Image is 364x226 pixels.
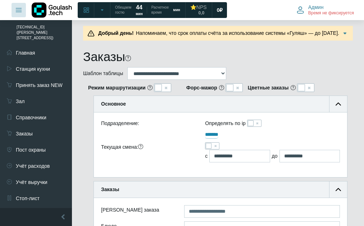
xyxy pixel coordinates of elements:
[292,3,358,18] button: Админ Время не фиксируется
[341,30,349,37] img: Подробнее
[136,4,142,11] strong: 44
[87,30,95,37] img: Предупреждение
[186,84,217,92] b: Форс-мажор
[205,150,340,162] div: с до
[88,84,146,92] b: Режим маршрутизации
[173,8,180,13] span: мин
[96,205,179,218] label: [PERSON_NAME] заказа
[217,7,220,13] span: 0
[96,142,200,162] div: Текущая смена:
[96,120,200,130] div: Подразделение:
[196,4,207,10] span: NPS
[101,186,119,192] b: Заказы
[111,4,185,17] a: Обещаем гостю 44 мин Расчетное время мин
[336,187,341,192] img: collapse
[32,3,72,17] img: Логотип компании Goulash.tech
[190,4,207,10] div: ⭐
[136,11,143,17] span: мин
[308,4,324,10] span: Админ
[96,30,339,59] span: Напоминаем, что срок оплаты счёта за использование системы «Гуляш» — до [DATE]. Если вы уже произ...
[336,101,341,107] img: collapse
[198,10,204,16] span: 0,0
[186,3,211,17] a: ⭐NPS 0,0
[101,101,126,107] b: Основное
[219,7,223,13] span: ₽
[98,30,134,36] b: Добрый день!
[213,4,227,17] a: 0 ₽
[115,5,131,15] span: Обещаем гостю
[205,120,246,127] label: Определять по ip
[83,70,123,77] label: Шаблон таблицы
[248,84,289,92] b: Цветные заказы
[308,10,354,16] span: Время не фиксируется
[151,5,169,15] span: Расчетное время
[83,49,125,64] h1: Заказы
